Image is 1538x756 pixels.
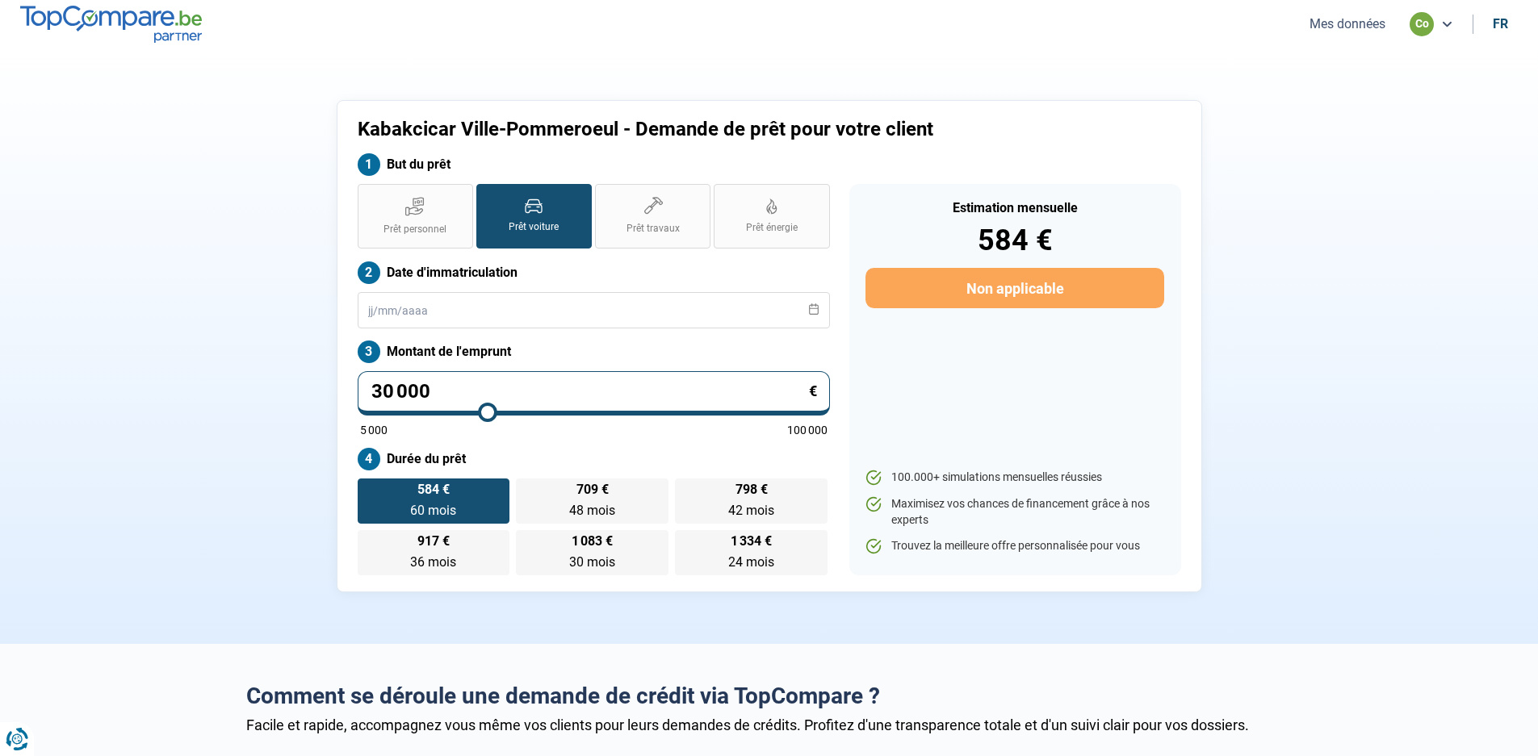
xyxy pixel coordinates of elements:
[627,222,680,236] span: Prêt travaux
[746,221,798,235] span: Prêt énergie
[809,384,817,399] span: €
[20,6,202,42] img: TopCompare.be
[865,226,1163,255] div: 584 €
[728,554,774,570] span: 24 mois
[358,340,830,363] label: Montant de l'emprunt
[383,223,446,236] span: Prêt personnel
[358,153,830,176] label: But du prêt
[731,535,772,548] span: 1 334 €
[728,503,774,518] span: 42 mois
[572,535,613,548] span: 1 083 €
[417,483,450,496] span: 584 €
[865,202,1163,215] div: Estimation mensuelle
[358,448,830,470] label: Durée du prêt
[735,483,768,496] span: 798 €
[358,292,830,328] input: jj/mm/aaaa
[358,261,830,284] label: Date d'immatriculation
[787,424,828,436] span: 100 000
[417,535,450,548] span: 917 €
[865,538,1163,554] li: Trouvez la meilleure offre personnalisée pour vous
[569,554,615,570] span: 30 mois
[1410,12,1434,36] div: co
[1305,15,1390,32] button: Mes données
[246,716,1293,733] div: Facile et rapide, accompagnez vous même vos clients pour leurs demandes de crédits. Profitez d'un...
[1493,16,1508,31] div: fr
[865,470,1163,486] li: 100.000+ simulations mensuelles réussies
[509,220,559,234] span: Prêt voiture
[410,554,456,570] span: 36 mois
[865,268,1163,308] button: Non applicable
[360,424,388,436] span: 5 000
[865,496,1163,528] li: Maximisez vos chances de financement grâce à nos experts
[358,118,970,141] h1: Kabakcicar Ville-Pommeroeul - Demande de prêt pour votre client
[410,503,456,518] span: 60 mois
[569,503,615,518] span: 48 mois
[576,483,609,496] span: 709 €
[246,683,1293,710] h2: Comment se déroule une demande de crédit via TopCompare ?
